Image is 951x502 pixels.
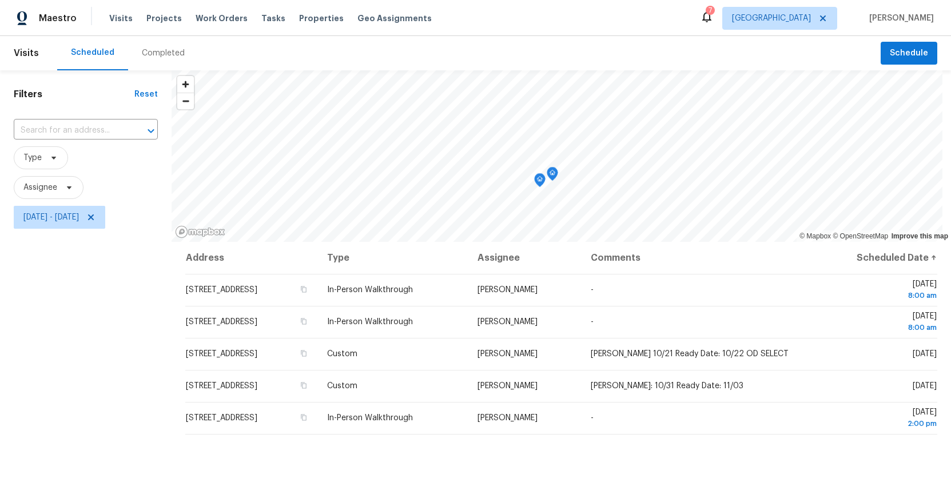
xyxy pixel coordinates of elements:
span: In-Person Walkthrough [327,318,413,326]
a: Mapbox homepage [175,225,225,238]
div: Map marker [547,167,558,185]
button: Schedule [881,42,937,65]
div: Completed [142,47,185,59]
span: [STREET_ADDRESS] [186,318,257,326]
button: Copy Address [299,316,309,326]
th: Type [318,242,468,274]
button: Copy Address [299,412,309,423]
span: In-Person Walkthrough [327,286,413,294]
button: Zoom in [177,76,194,93]
span: [DATE] [817,312,937,333]
span: [DATE] [913,382,937,390]
span: [STREET_ADDRESS] [186,350,257,358]
th: Address [185,242,318,274]
span: Visits [14,41,39,66]
span: - [591,286,594,294]
span: [PERSON_NAME] 10/21 Ready Date: 10/22 OD SELECT [591,350,789,358]
button: Copy Address [299,380,309,391]
span: [DATE] [817,408,937,429]
span: Schedule [890,46,928,61]
span: [PERSON_NAME] [478,382,538,390]
div: 7 [709,5,712,16]
span: Geo Assignments [357,13,432,24]
canvas: Map [172,70,942,242]
span: Work Orders [196,13,248,24]
span: [PERSON_NAME] [478,286,538,294]
th: Comments [582,242,807,274]
span: [STREET_ADDRESS] [186,286,257,294]
span: [DATE] [817,280,937,301]
a: Improve this map [892,232,948,240]
button: Copy Address [299,348,309,358]
div: Scheduled [71,47,114,58]
th: Assignee [468,242,582,274]
span: - [591,318,594,326]
div: Map marker [534,173,546,191]
span: [DATE] - [DATE] [23,212,79,223]
span: Custom [327,382,357,390]
th: Scheduled Date ↑ [807,242,937,274]
button: Open [143,123,159,139]
span: Maestro [39,13,77,24]
span: - [591,414,594,422]
span: [DATE] [913,350,937,358]
div: 8:00 am [817,290,937,301]
span: [STREET_ADDRESS] [186,382,257,390]
span: [PERSON_NAME]: 10/31 Ready Date: 11/03 [591,382,743,390]
span: Type [23,152,42,164]
a: Mapbox [799,232,831,240]
h1: Filters [14,89,134,100]
span: Tasks [261,14,285,22]
div: 8:00 am [817,322,937,333]
span: [PERSON_NAME] [865,13,934,24]
a: OpenStreetMap [833,232,888,240]
span: [PERSON_NAME] [478,414,538,422]
span: Projects [146,13,182,24]
div: 2:00 pm [817,418,937,429]
span: Custom [327,350,357,358]
span: [PERSON_NAME] [478,318,538,326]
span: Assignee [23,182,57,193]
span: In-Person Walkthrough [327,414,413,422]
button: Zoom out [177,93,194,109]
span: [GEOGRAPHIC_DATA] [732,13,811,24]
span: [STREET_ADDRESS] [186,414,257,422]
span: [PERSON_NAME] [478,350,538,358]
span: Visits [109,13,133,24]
div: Reset [134,89,158,100]
input: Search for an address... [14,122,126,140]
button: Copy Address [299,284,309,294]
span: Properties [299,13,344,24]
